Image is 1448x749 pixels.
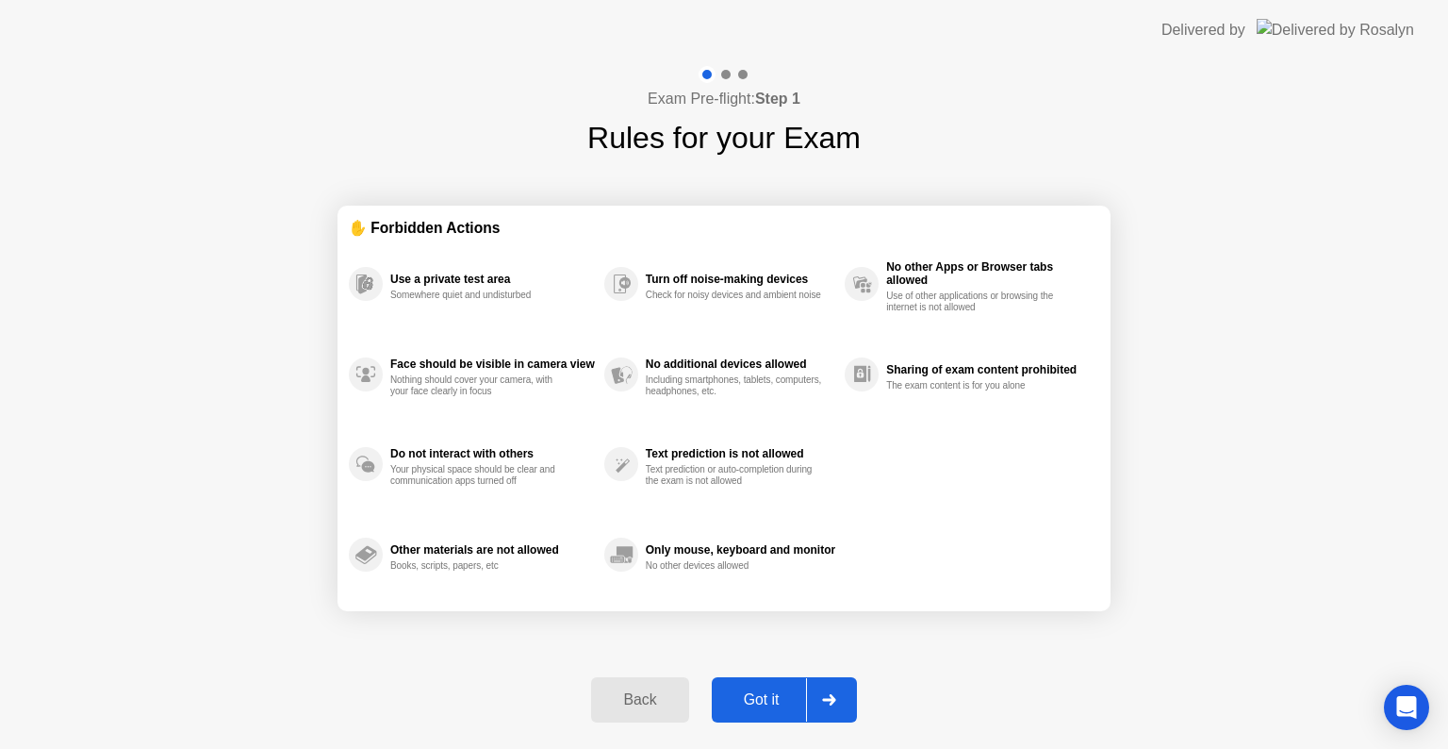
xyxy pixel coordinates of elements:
[646,464,824,487] div: Text prediction or auto-completion during the exam is not allowed
[390,543,595,557] div: Other materials are not allowed
[886,363,1090,376] div: Sharing of exam content prohibited
[349,217,1099,239] div: ✋ Forbidden Actions
[755,91,800,107] b: Step 1
[390,273,595,286] div: Use a private test area
[390,358,595,371] div: Face should be visible in camera view
[1161,19,1245,42] div: Delivered by
[646,290,824,301] div: Check for noisy devices and ambient noise
[646,358,835,371] div: No additional devices allowed
[646,543,835,557] div: Only mouse, keyboard and monitor
[390,464,568,487] div: Your physical space should be clear and communication apps turned off
[591,677,688,723] button: Back
[390,447,595,460] div: Do not interact with others
[1257,19,1414,41] img: Delivered by Rosalyn
[390,374,568,397] div: Nothing should cover your camera, with your face clearly in focus
[712,677,857,723] button: Got it
[390,560,568,572] div: Books, scripts, papers, etc
[717,691,806,708] div: Got it
[886,380,1064,391] div: The exam content is for you alone
[587,115,861,160] h1: Rules for your Exam
[646,560,824,572] div: No other devices allowed
[646,273,835,286] div: Turn off noise-making devices
[646,447,835,460] div: Text prediction is not allowed
[646,374,824,397] div: Including smartphones, tablets, computers, headphones, etc.
[1384,685,1429,730] div: Open Intercom Messenger
[886,291,1064,313] div: Use of other applications or browsing the internet is not allowed
[648,88,800,110] h4: Exam Pre-flight:
[390,290,568,301] div: Somewhere quiet and undisturbed
[597,691,683,708] div: Back
[886,260,1090,287] div: No other Apps or Browser tabs allowed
